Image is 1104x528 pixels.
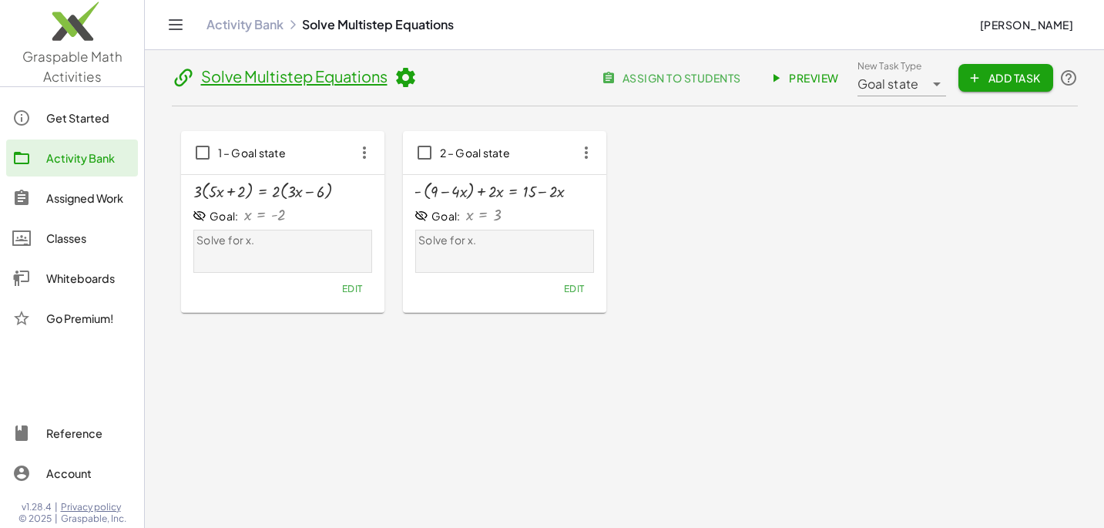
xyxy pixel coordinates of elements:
span: assign to students [605,71,740,85]
span: [PERSON_NAME] [979,18,1073,32]
i: Goal State is hidden. [193,209,207,223]
i: Goal State is hidden. [415,209,429,223]
p: Solve for x. [196,233,368,248]
span: Edit [341,283,362,294]
p: Solve for x. [418,233,590,248]
a: Assigned Work [6,180,138,217]
span: Edit [563,283,584,294]
a: Classes [6,220,138,257]
div: Goal: [431,209,460,224]
a: Activity Bank [206,17,284,32]
span: | [55,501,58,513]
a: Reference [6,415,138,452]
div: Assigned Work [46,189,132,207]
span: Graspable Math Activities [22,48,122,85]
button: Toggle navigation [163,12,188,37]
span: Preview [772,71,839,85]
button: [PERSON_NAME] [967,11,1086,39]
span: © 2025 [18,513,52,525]
button: assign to students [592,64,753,92]
div: Classes [46,229,132,247]
span: v1.28.4 [22,501,52,513]
span: 1 – Goal state [218,146,287,160]
span: | [55,513,58,525]
div: Go Premium! [46,309,132,328]
span: 2 – Goal state [440,146,511,160]
span: Add Task [971,71,1040,85]
button: Edit [554,278,593,300]
a: Preview [760,64,851,92]
div: Goal: [210,209,238,224]
a: Account [6,455,138,492]
div: Whiteboards [46,269,132,288]
div: Reference [46,424,132,442]
span: Graspable, Inc. [61,513,126,525]
a: Privacy policy [61,501,126,513]
div: Activity Bank [46,149,132,167]
span: Goal state [857,75,919,93]
div: Get Started [46,109,132,127]
a: Solve Multistep Equations [201,66,388,86]
a: Activity Bank [6,140,138,177]
a: Whiteboards [6,260,138,297]
a: Get Started [6,99,138,136]
button: Edit [332,278,371,300]
div: Account [46,464,132,483]
button: Add Task [958,64,1052,92]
